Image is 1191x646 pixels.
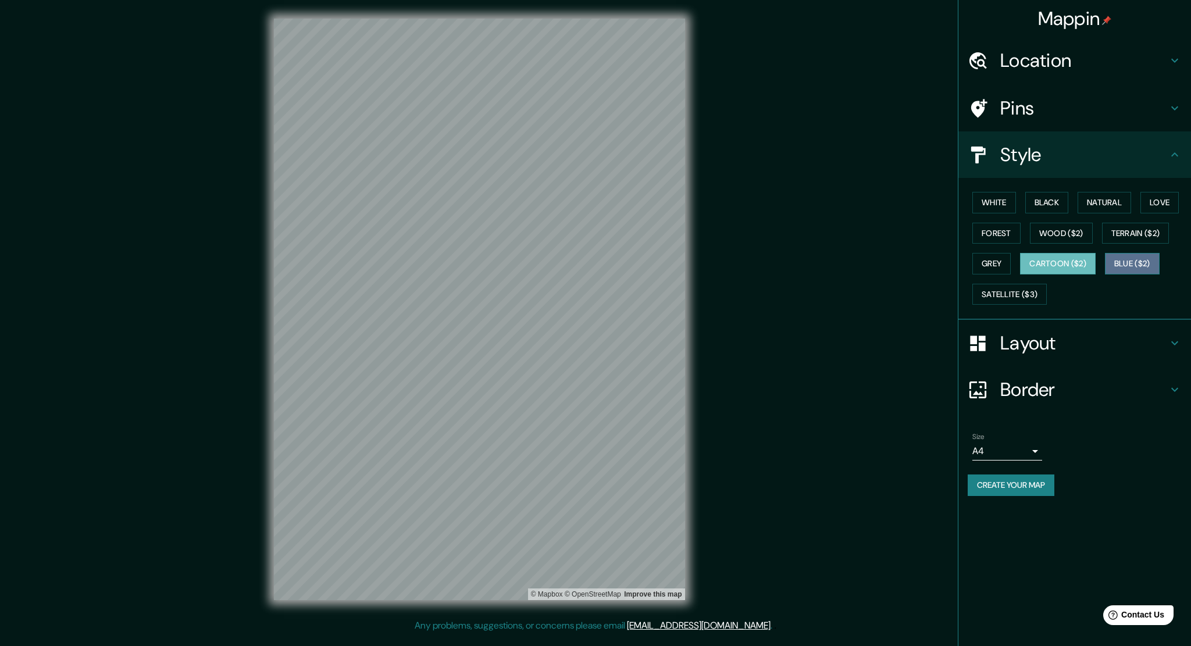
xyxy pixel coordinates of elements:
button: Grey [972,253,1011,274]
canvas: Map [274,19,685,600]
div: Pins [958,85,1191,131]
h4: Style [1000,143,1168,166]
div: . [774,619,776,633]
h4: Mappin [1038,7,1112,30]
div: . [772,619,774,633]
button: Create your map [968,474,1054,496]
button: Wood ($2) [1030,223,1093,244]
a: Map feedback [624,590,682,598]
div: A4 [972,442,1042,461]
button: Cartoon ($2) [1020,253,1096,274]
h4: Location [1000,49,1168,72]
button: Love [1140,192,1179,213]
div: Layout [958,320,1191,366]
img: pin-icon.png [1102,16,1111,25]
h4: Pins [1000,97,1168,120]
h4: Layout [1000,331,1168,355]
div: Border [958,366,1191,413]
h4: Border [1000,378,1168,401]
div: Location [958,37,1191,84]
a: OpenStreetMap [565,590,621,598]
button: White [972,192,1016,213]
button: Forest [972,223,1021,244]
a: Mapbox [531,590,563,598]
button: Satellite ($3) [972,284,1047,305]
button: Terrain ($2) [1102,223,1169,244]
label: Size [972,432,985,442]
iframe: Help widget launcher [1087,601,1178,633]
div: Style [958,131,1191,178]
button: Black [1025,192,1069,213]
a: [EMAIL_ADDRESS][DOMAIN_NAME] [627,619,771,631]
button: Natural [1078,192,1131,213]
button: Blue ($2) [1105,253,1160,274]
p: Any problems, suggestions, or concerns please email . [415,619,772,633]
